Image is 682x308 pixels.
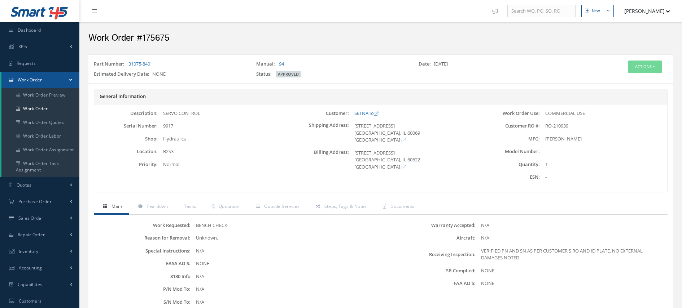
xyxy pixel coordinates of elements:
[18,232,45,238] span: Repair Order
[354,110,378,116] a: SETNA Io
[324,203,367,209] span: Steps, Tags & Notes
[256,71,275,78] label: Status:
[191,247,381,255] div: N/A
[88,71,251,81] div: NONE
[19,248,39,254] span: Inventory
[476,123,540,129] label: Customer RO #:
[540,161,667,168] div: 1
[476,162,540,167] label: Quantity:
[147,203,167,209] span: Teardown
[264,203,300,209] span: Outside Services
[129,200,175,215] a: Teardown
[94,111,158,116] label: Description:
[381,268,476,273] label: SB Complied:
[540,148,667,155] div: -
[94,200,129,215] a: Main
[96,286,191,292] label: P/N Mod To:
[285,122,349,144] label: Shipping Address:
[94,162,158,167] label: Priority:
[476,222,666,229] div: N/A
[94,71,152,78] label: Estimated Delivery Date:
[476,247,666,262] div: VERIFIED PN AND SN AS PER CUSTOMER'S RO AND ID PLATE. NO EXTERNAL DAMAGES NOTED.
[285,149,349,171] label: Billing Address:
[94,136,158,142] label: Shop:
[1,157,79,177] a: Work Order Task Assignment
[307,200,374,215] a: Steps, Tags & Notes
[88,33,673,44] h2: Work Order #175675
[374,200,421,215] a: Documents
[19,298,42,304] span: Customers
[96,248,191,254] label: Special Instructions:
[540,174,667,181] div: -
[191,235,381,242] div: Unknown.
[1,72,79,88] a: Work Order
[18,215,43,221] span: Sales Order
[545,122,568,129] span: RO-210939
[381,281,476,286] label: FAA AD'S:
[381,252,476,257] label: Receiving Inspection:
[592,8,600,14] div: New
[96,299,191,305] label: S/N Mod To:
[158,135,285,143] div: Hydraulics
[96,274,191,279] label: 8130 Info
[17,60,36,66] span: Requests
[476,280,666,287] div: NONE
[191,299,381,306] div: N/A
[285,111,349,116] label: Customer:
[381,223,476,228] label: Warranty Accepted:
[163,122,173,129] span: 9917
[100,94,662,99] h5: General Information
[203,200,246,215] a: Quotation
[276,71,301,77] span: APPROVED
[96,235,191,241] label: Reason for Removal:
[158,148,285,155] div: B2S3
[175,200,204,215] a: Tasks
[1,129,79,143] a: Work Order Labor
[191,273,381,280] div: N/A
[219,203,240,209] span: Quotation
[184,203,196,209] span: Tasks
[581,5,614,17] button: New
[390,203,415,209] span: Documents
[1,116,79,129] a: Work Order Quotes
[349,149,476,171] div: [STREET_ADDRESS] [GEOGRAPHIC_DATA], IL 60622 [GEOGRAPHIC_DATA]
[256,61,278,68] label: Manual:
[476,149,540,154] label: Model Number:
[628,61,662,73] button: Actions
[540,110,667,117] div: COMMERCIAL USE
[419,61,434,68] label: Date:
[94,149,158,154] label: Location:
[1,102,79,116] a: Work Order
[540,135,667,143] div: [PERSON_NAME]
[413,61,576,71] div: [DATE]
[19,265,42,271] span: Accounting
[17,182,32,188] span: Quotes
[381,235,476,241] label: Aircraft:
[18,27,41,33] span: Dashboard
[18,77,42,83] span: Work Order
[349,122,476,144] div: [STREET_ADDRESS] [GEOGRAPHIC_DATA], IL 60069 [GEOGRAPHIC_DATA]
[96,261,191,266] label: EASA AD'S:
[128,61,150,67] a: 31075-840
[1,88,79,102] a: Work Order Preview
[476,267,666,274] div: NONE
[191,260,381,267] div: NONE
[476,235,666,242] div: N/A
[1,143,79,157] a: Work Order Assignment
[507,5,576,18] input: Search WO, PO, SO, RO
[476,111,540,116] label: Work Order Use:
[191,286,381,293] div: N/A
[247,200,307,215] a: Outside Services
[94,61,127,68] label: Part Number:
[476,136,540,142] label: MFG:
[18,198,52,205] span: Purchase Order
[18,281,43,287] span: Capabilities
[617,4,670,18] button: [PERSON_NAME]
[94,123,158,129] label: Serial Number:
[18,44,27,50] span: KPIs
[158,110,285,117] div: SERVO CONTROL
[476,174,540,180] label: ESN:
[96,223,191,228] label: Work Requested:
[112,203,122,209] span: Main
[279,61,284,67] a: 94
